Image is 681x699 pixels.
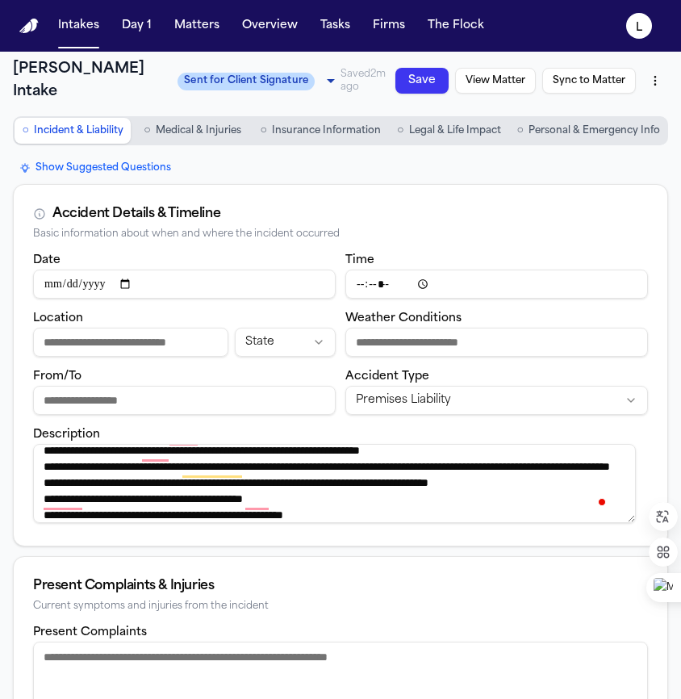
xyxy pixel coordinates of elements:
[455,68,536,94] button: View Matter
[395,68,449,94] button: Save
[314,11,357,40] button: Tasks
[15,118,131,144] button: Go to Incident & Liability
[52,11,106,40] button: Intakes
[529,124,660,137] span: Personal & Emergency Info
[178,69,340,92] div: Update intake status
[13,58,168,103] h1: [PERSON_NAME] Intake
[33,328,228,357] input: Incident location
[642,66,668,95] button: More actions
[345,312,462,324] label: Weather Conditions
[168,11,226,40] button: Matters
[178,73,315,90] span: Sent for Client Signature
[345,370,429,383] label: Accident Type
[33,601,648,613] div: Current symptoms and injuries from the incident
[33,254,61,266] label: Date
[261,123,267,139] span: ○
[345,254,374,266] label: Time
[33,386,336,415] input: From/To destination
[33,444,636,523] textarea: To enrich screen reader interactions, please activate Accessibility in Grammarly extension settings
[236,11,304,40] button: Overview
[52,204,220,224] div: Accident Details & Timeline
[33,270,336,299] input: Incident date
[33,626,147,638] label: Present Complaints
[144,123,150,139] span: ○
[156,124,241,137] span: Medical & Injuries
[340,68,389,94] span: Saved 2m ago
[33,228,648,241] div: Basic information about when and where the incident occurred
[22,123,28,139] span: ○
[409,124,501,137] span: Legal & Life Impact
[391,118,507,144] button: Go to Legal & Life Impact
[33,312,83,324] label: Location
[511,118,666,144] button: Go to Personal & Emergency Info
[115,11,158,40] button: Day 1
[397,123,403,139] span: ○
[19,19,39,34] a: Home
[542,68,636,94] button: Sync to Matter
[33,429,100,441] label: Description
[33,370,81,383] label: From/To
[254,118,387,144] button: Go to Insurance Information
[235,328,336,357] button: Incident state
[517,123,524,139] span: ○
[421,11,491,40] button: The Flock
[19,19,39,34] img: Finch Logo
[345,270,648,299] input: Incident time
[13,158,178,178] button: Show Suggested Questions
[272,124,381,137] span: Insurance Information
[134,118,250,144] button: Go to Medical & Injuries
[345,328,648,357] input: Weather conditions
[366,11,412,40] button: Firms
[34,124,123,137] span: Incident & Liability
[33,576,648,596] div: Present Complaints & Injuries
